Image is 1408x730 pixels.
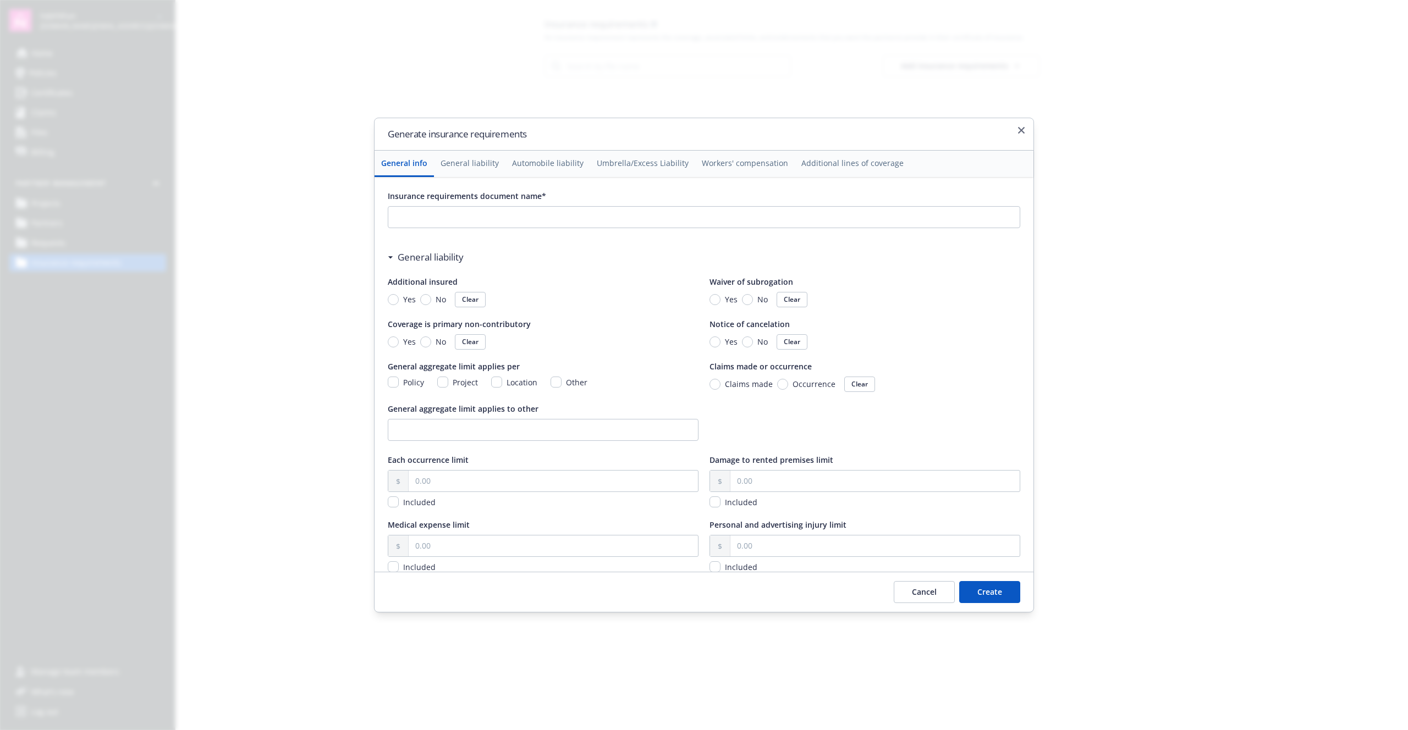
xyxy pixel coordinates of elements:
input: Occurrence [777,379,788,390]
span: Yes [403,336,416,347]
span: Waiver of subrogation [710,276,793,287]
button: Automobile liability [505,151,590,177]
span: Claims made or occurrence [710,361,812,372]
span: Insurance requirements document name* [388,191,546,201]
label: Policy [403,377,424,388]
input: Yes [388,336,399,347]
button: Create [959,581,1020,603]
input: Yes [710,336,721,347]
input: No [420,294,431,305]
label: Included [403,496,436,508]
span: Notice of cancelation [710,319,790,329]
button: General liability [434,151,505,177]
input: Yes [710,294,721,305]
h3: General liability [398,250,464,264]
span: Damage to rented premises limit [710,455,833,465]
button: Clear [777,334,807,350]
span: Medical expense limit [388,519,470,530]
input: 0.00 [409,535,698,556]
button: Clear [455,334,486,350]
span: Yes [725,294,738,305]
input: No [420,336,431,347]
h2: Generate insurance requirements [388,127,1020,141]
span: No [757,294,768,305]
label: Location [507,377,537,388]
button: General info [375,151,434,177]
button: Clear [844,377,875,392]
div: General liability [388,250,464,264]
label: Other [566,377,587,388]
span: No [757,336,768,347]
button: Clear [777,292,807,307]
span: Yes [403,294,416,305]
input: Yes [388,294,399,305]
span: Each occurrence limit [388,455,469,465]
span: Occurrence [793,378,835,390]
span: General aggregate limit applies per [388,361,520,372]
button: Umbrella/Excess Liability [590,151,695,177]
input: No [742,336,753,347]
button: Cancel [894,581,955,603]
label: Included [403,561,436,573]
input: 0.00 [409,471,698,491]
input: 0.00 [730,471,1020,491]
span: General aggregate limit applies to other [388,403,538,414]
span: No [436,336,446,347]
label: Project [453,377,478,388]
span: No [436,294,446,305]
input: 0.00 [730,535,1020,556]
label: Included [725,496,757,508]
input: Claims made [710,379,721,390]
label: Included [725,561,757,573]
button: Workers' compensation [695,151,795,177]
span: Personal and advertising injury limit [710,519,846,530]
span: Yes [725,336,738,347]
button: Additional lines of coverage [795,151,910,177]
span: Additional insured [388,276,458,287]
span: Coverage is primary non-contributory [388,319,531,329]
button: Clear [455,292,486,307]
input: No [742,294,753,305]
span: Claims made [725,378,773,390]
